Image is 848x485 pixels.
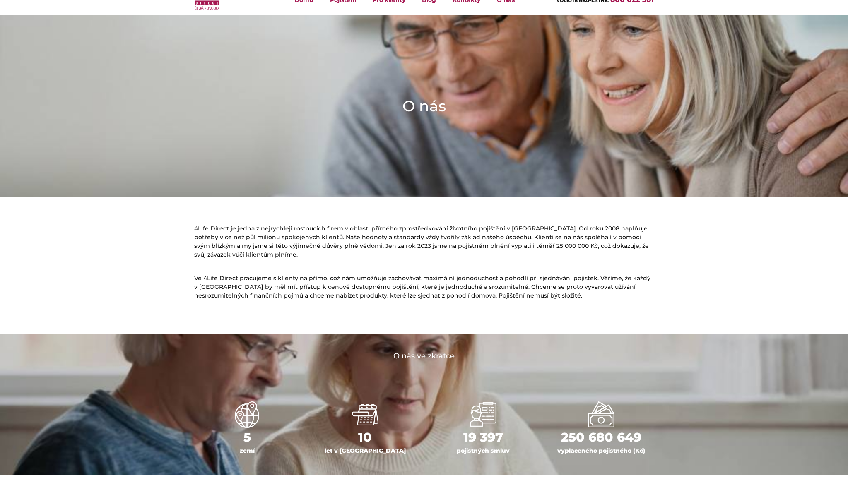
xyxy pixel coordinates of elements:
[194,447,300,455] div: zemí
[548,428,654,447] div: 250 680 649
[470,401,496,428] img: ikona tři lidé
[352,401,378,428] img: bilá ikona kalendáře
[234,401,260,428] img: bílá ikona webu
[548,447,654,455] div: vyplaceného pojistného (Kč)
[402,96,446,116] h1: O nás
[312,447,418,455] div: let v [GEOGRAPHIC_DATA]
[194,428,300,447] div: 5
[430,447,536,455] div: pojistných smluv
[194,274,654,300] p: Ve 4Life Direct pracujeme s klienty na přímo, což nám umožňuje zachovávat maximální jednoduchost ...
[588,401,614,428] img: bankovky a mince bilá ikona
[194,351,654,362] h4: O nás ve zkratce
[430,428,536,447] div: 19 397
[194,224,654,259] p: 4Life Direct je jedna z nejrychleji rostoucích firem v oblasti přímého zprostředkování životního ...
[312,428,418,447] div: 10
